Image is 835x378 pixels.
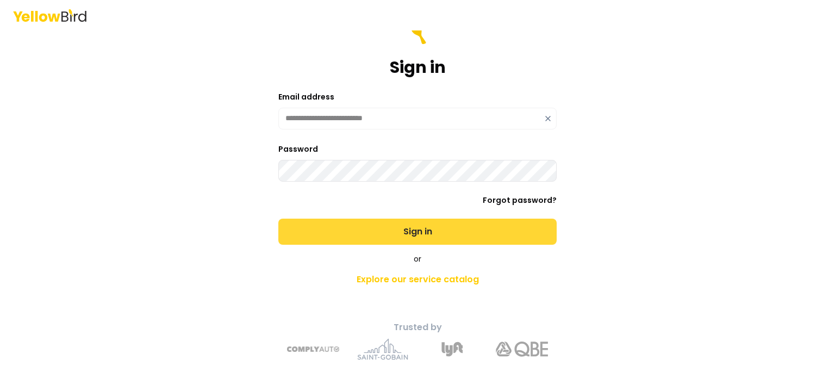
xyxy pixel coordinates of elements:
[483,195,557,206] a: Forgot password?
[278,144,318,154] label: Password
[226,321,609,334] p: Trusted by
[390,58,446,77] h1: Sign in
[278,219,557,245] button: Sign in
[414,253,421,264] span: or
[226,269,609,290] a: Explore our service catalog
[278,91,334,102] label: Email address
